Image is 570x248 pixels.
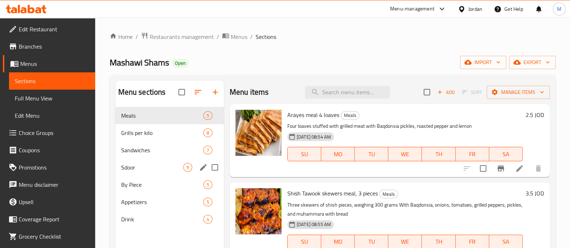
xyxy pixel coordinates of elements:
[3,159,95,176] a: Promotions
[358,149,385,159] span: TU
[9,72,95,90] a: Sections
[3,228,95,245] a: Grocery Checklist
[115,141,224,159] div: Sandwiches7
[526,188,544,198] h6: 3.5 JOD
[198,162,209,173] button: edit
[341,111,359,120] span: Meals
[291,149,318,159] span: SU
[204,147,212,154] span: 7
[19,42,89,51] span: Branches
[434,87,458,98] button: Add
[204,112,212,119] span: 5
[141,32,214,41] a: Restaurants management
[121,180,203,189] div: By Piece
[115,107,224,124] div: Meals5
[172,60,189,66] span: Open
[121,215,203,224] span: Drink
[557,5,561,13] span: M
[204,181,212,188] span: 5
[492,149,520,159] span: SA
[19,146,89,154] span: Coupons
[3,124,95,141] a: Choice Groups
[19,215,89,224] span: Coverage Report
[391,149,419,159] span: WE
[3,141,95,159] a: Coupons
[115,159,224,176] div: Sdoor9edit
[204,199,212,206] span: 5
[291,236,318,247] span: SU
[184,164,192,171] span: 9
[207,84,224,101] button: Add section
[434,87,458,98] span: Add item
[380,190,398,198] span: Meals
[235,110,282,156] img: Arayes meal 4 loaves
[492,160,509,177] button: Branch-specific-item
[204,130,212,136] span: 8
[3,21,95,38] a: Edit Restaurant
[530,160,547,177] button: delete
[110,54,169,71] span: Mashawi Shams
[3,211,95,228] a: Coverage Report
[15,77,89,85] span: Sections
[379,190,398,198] div: Meals
[235,188,282,234] img: Shish Tawook skewers meal, 3 pieces
[230,87,269,98] h2: Menu items
[425,236,452,247] span: TH
[3,176,95,193] a: Menu disclaimer
[121,111,203,120] span: Meals
[222,32,247,41] a: Menus
[15,94,89,103] span: Full Menu View
[526,110,544,120] h6: 2.5 JOD
[150,32,214,41] span: Restaurants management
[115,104,224,231] nav: Menu sections
[509,56,556,69] button: export
[121,128,203,137] span: Grills per kilo
[189,84,207,101] span: Sort sections
[466,58,500,67] span: import
[121,146,203,154] span: Sandwiches
[20,59,89,68] span: Menus
[487,86,550,99] button: Manage items
[422,147,455,161] button: TH
[121,198,203,206] span: Appetizers
[115,176,224,193] div: By Piece5
[115,211,224,228] div: Drink4
[287,122,523,131] p: Four loaves stuffed with grilled meat with Baqdonsia pickles, roasted pepper and lemon
[355,147,388,161] button: TU
[203,146,212,154] div: items
[256,32,276,41] span: Sections
[203,180,212,189] div: items
[460,56,506,69] button: import
[174,85,189,100] span: Select all sections
[3,38,95,55] a: Branches
[287,200,523,218] p: Three skewers of shish pieces, weighing 300 grams With Baqdonsia, onions, tomatoes, grilled peppe...
[468,5,482,13] div: Jordan
[19,25,89,33] span: Edit Restaurant
[15,111,89,120] span: Edit Menu
[324,236,352,247] span: MO
[217,32,219,41] li: /
[294,134,334,140] span: [DATE] 08:54 AM
[294,221,334,228] span: [DATE] 08:55 AM
[324,149,352,159] span: MO
[305,86,390,99] input: search
[492,88,544,97] span: Manage items
[459,149,486,159] span: FR
[250,32,253,41] li: /
[3,193,95,211] a: Upsell
[203,198,212,206] div: items
[287,109,339,120] span: Arayes meal 4 loaves
[388,147,422,161] button: WE
[136,32,138,41] li: /
[19,232,89,241] span: Grocery Checklist
[19,180,89,189] span: Menu disclaimer
[419,85,434,100] span: Select section
[515,164,524,173] a: Edit menu item
[203,215,212,224] div: items
[110,32,133,41] a: Home
[456,147,489,161] button: FR
[231,32,247,41] span: Menus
